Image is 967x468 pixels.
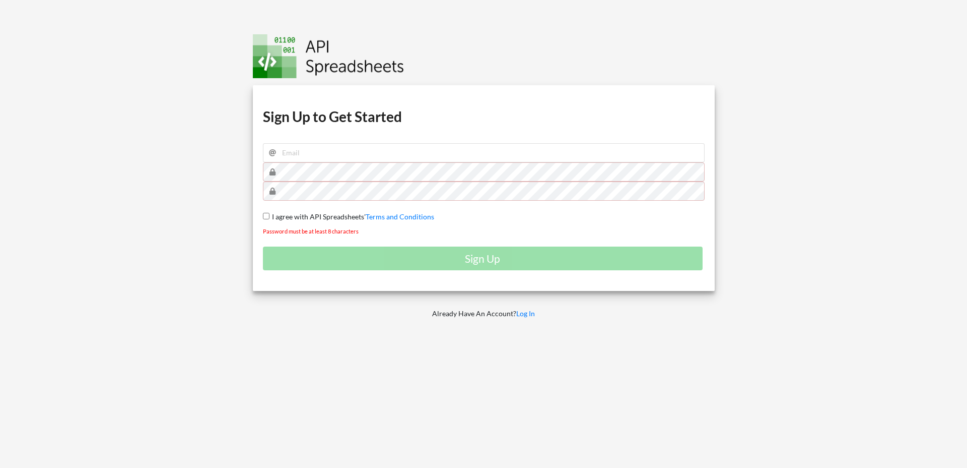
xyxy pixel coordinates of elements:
[516,309,535,318] a: Log In
[263,143,705,162] input: Email
[246,309,722,319] p: Already Have An Account?
[366,212,434,221] a: Terms and Conditions
[263,228,359,235] small: Password must be at least 8 characters
[253,34,404,78] img: Logo.png
[263,107,705,126] h1: Sign Up to Get Started
[269,212,366,221] span: I agree with API Spreadsheets'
